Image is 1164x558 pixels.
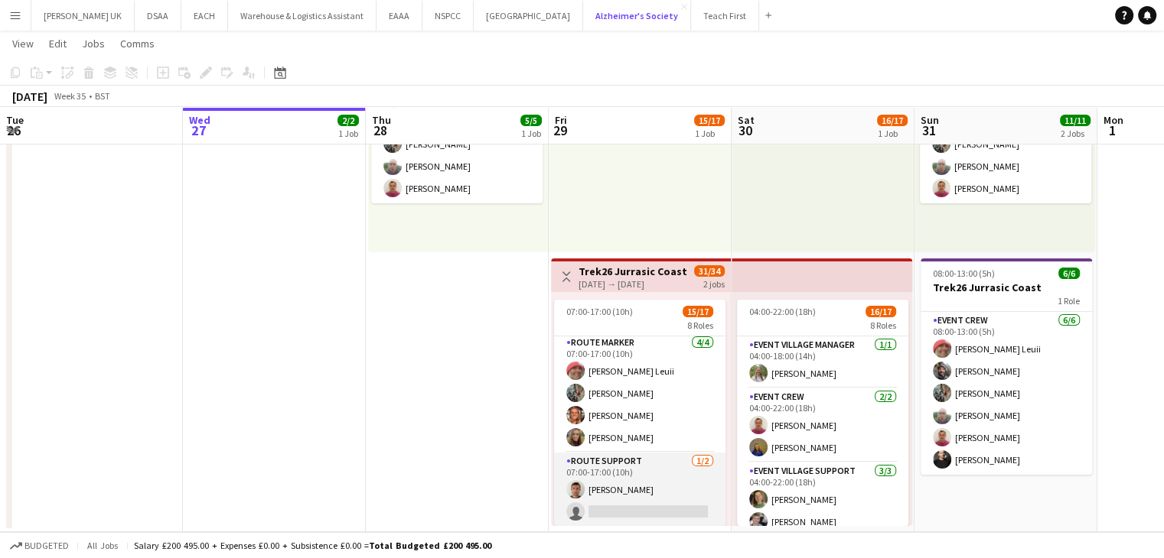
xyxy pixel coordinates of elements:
app-card-role: Event Village Manager1/104:00-18:00 (14h)[PERSON_NAME] [737,336,908,388]
span: 15/17 [694,115,725,126]
span: 11/11 [1060,115,1091,126]
span: 31 [918,122,939,139]
span: All jobs [84,540,121,551]
span: Mon [1104,113,1123,127]
span: Comms [120,37,155,50]
span: 30 [735,122,755,139]
div: 1 Job [695,128,724,139]
span: 2/2 [337,115,359,126]
span: 15/17 [683,306,713,317]
button: Alzheimer's Society [583,1,691,31]
span: 26 [4,122,24,139]
app-card-role: Event Crew2/204:00-22:00 (18h)[PERSON_NAME][PERSON_NAME] [737,388,908,462]
span: Jobs [82,37,105,50]
span: 08:00-13:00 (5h) [933,268,995,279]
div: BST [95,90,110,102]
span: 04:00-22:00 (18h) [749,306,816,317]
button: NSPCC [422,1,474,31]
button: EAAA [377,1,422,31]
div: 2 jobs [703,277,725,290]
app-card-role: Route Marker4/407:00-17:00 (10h)[PERSON_NAME] Leuii[PERSON_NAME][PERSON_NAME][PERSON_NAME] [554,334,725,453]
button: [GEOGRAPHIC_DATA] [474,1,583,31]
app-job-card: 07:00-17:00 (10h)15/178 Roles07:00-17:00 (10h) Route Marker4/407:00-17:00 (10h)[PERSON_NAME] Leui... [554,300,725,526]
span: 8 Roles [687,320,713,331]
div: 1 Job [521,128,541,139]
span: 6/6 [1058,268,1080,279]
span: 16/17 [877,115,908,126]
app-job-card: 04:00-22:00 (18h)16/178 RolesEvent Village Manager1/104:00-18:00 (14h)[PERSON_NAME]Event Crew2/20... [737,300,908,526]
span: Wed [189,113,210,127]
span: 16/17 [866,306,896,317]
span: 1 Role [1058,295,1080,307]
div: 1 Job [338,128,358,139]
span: 28 [370,122,391,139]
span: Sun [921,113,939,127]
button: Budgeted [8,537,71,554]
span: Edit [49,37,67,50]
span: 27 [187,122,210,139]
button: Warehouse & Logistics Assistant [228,1,377,31]
span: Tue [6,113,24,127]
div: 2 Jobs [1061,128,1090,139]
button: DSAA [135,1,181,31]
a: Jobs [76,34,111,54]
button: [PERSON_NAME] UK [31,1,135,31]
div: 1 Job [878,128,907,139]
span: 31/34 [694,265,725,277]
span: Budgeted [24,540,69,551]
a: Comms [114,34,161,54]
h3: Trek26 Jurrasic Coast [579,264,687,278]
div: Salary £200 495.00 + Expenses £0.00 + Subsistence £0.00 = [134,540,491,551]
span: 29 [553,122,567,139]
a: Edit [43,34,73,54]
div: [DATE] [12,89,47,104]
span: Total Budgeted £200 495.00 [369,540,491,551]
span: 8 Roles [870,320,896,331]
app-card-role: Event Crew6/608:00-13:00 (5h)[PERSON_NAME] Leuii[PERSON_NAME][PERSON_NAME][PERSON_NAME][PERSON_NA... [921,312,1092,475]
span: Thu [372,113,391,127]
div: [DATE] → [DATE] [579,278,687,290]
span: View [12,37,34,50]
span: Fri [555,113,567,127]
span: Week 35 [51,90,89,102]
button: EACH [181,1,228,31]
a: View [6,34,40,54]
button: Teach First [691,1,759,31]
span: 5/5 [520,115,542,126]
span: 07:00-17:00 (10h) [566,306,633,317]
app-card-role: Route Support1/207:00-17:00 (10h)[PERSON_NAME] [554,453,725,527]
span: 1 [1101,122,1123,139]
span: Sat [738,113,755,127]
h3: Trek26 Jurrasic Coast [921,281,1092,294]
app-job-card: 08:00-13:00 (5h)6/6Trek26 Jurrasic Coast1 RoleEvent Crew6/608:00-13:00 (5h)[PERSON_NAME] Leuii[PE... [921,258,1092,475]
